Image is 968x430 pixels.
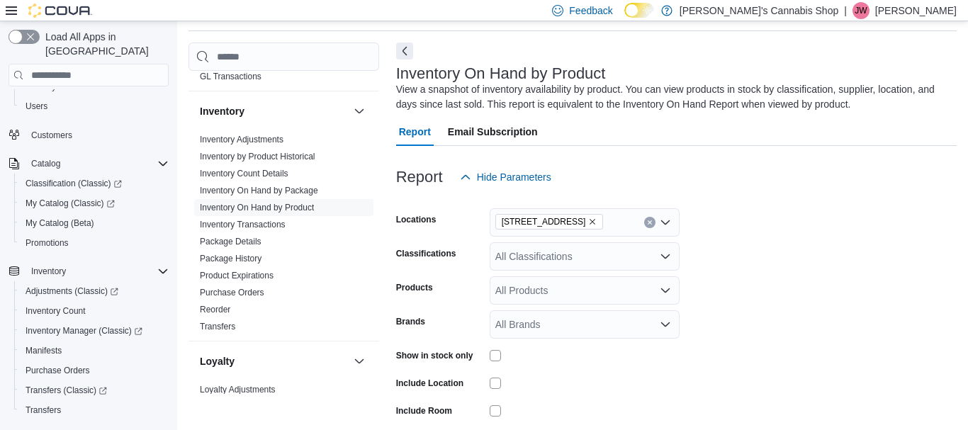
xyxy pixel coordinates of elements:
button: Clear input [644,217,655,228]
span: Transfers (Classic) [20,382,169,399]
span: Transfers (Classic) [26,385,107,396]
a: Package History [200,254,261,264]
span: Classification (Classic) [20,175,169,192]
span: Users [26,101,47,112]
button: Open list of options [660,319,671,330]
a: Inventory by Product Historical [200,152,315,162]
div: Loyalty [188,381,379,421]
button: Inventory Count [14,301,174,321]
span: Inventory Manager (Classic) [26,325,142,336]
span: Report [399,118,431,146]
span: Purchase Orders [200,287,264,298]
a: Inventory On Hand by Package [200,186,318,196]
a: Inventory Count Details [200,169,288,179]
span: Package Details [200,236,261,247]
a: Classification (Classic) [20,175,128,192]
button: Hide Parameters [454,163,557,191]
a: Transfers [20,402,67,419]
button: Open list of options [660,217,671,228]
a: Inventory On Hand by Product [200,203,314,213]
span: My Catalog (Classic) [20,195,169,212]
button: Inventory [26,263,72,280]
span: Transfers [26,404,61,416]
span: Inventory Count [26,305,86,317]
span: Promotions [26,237,69,249]
span: Feedback [569,4,612,18]
label: Show in stock only [396,350,473,361]
button: Next [396,43,413,60]
a: Inventory Manager (Classic) [14,321,174,341]
button: Inventory [200,104,348,118]
span: Package History [200,253,261,264]
span: My Catalog (Beta) [26,217,94,229]
p: [PERSON_NAME]'s Cannabis Shop [680,2,838,19]
span: Purchase Orders [26,365,90,376]
span: Customers [26,126,169,144]
span: Reorder [200,304,230,315]
input: Dark Mode [624,3,654,18]
a: Transfers [200,322,235,332]
a: GL Transactions [200,72,261,81]
a: My Catalog (Classic) [20,195,120,212]
span: Transfers [200,321,235,332]
span: Inventory Count [20,302,169,319]
button: Loyalty [351,353,368,370]
span: Email Subscription [448,118,538,146]
button: Users [14,96,174,116]
a: Product Expirations [200,271,274,281]
a: Purchase Orders [20,362,96,379]
span: Product Expirations [200,270,274,281]
label: Classifications [396,248,456,259]
span: Manifests [26,345,62,356]
a: My Catalog (Classic) [14,193,174,213]
span: Loyalty Adjustments [200,384,276,395]
button: Manifests [14,341,174,361]
span: Users [20,98,169,115]
label: Locations [396,214,437,225]
button: Inventory [3,261,174,281]
span: GL Transactions [200,71,261,82]
img: Cova [28,4,92,18]
h3: Inventory [200,104,244,118]
button: Inventory [351,103,368,120]
button: Open list of options [660,251,671,262]
button: Customers [3,125,174,145]
span: Inventory Count Details [200,168,288,179]
span: Classification (Classic) [26,178,122,189]
p: [PERSON_NAME] [875,2,957,19]
a: Package Details [200,237,261,247]
span: Inventory Transactions [200,219,286,230]
span: [STREET_ADDRESS] [502,215,586,229]
a: Reorder [200,305,230,315]
h3: Loyalty [200,354,235,368]
div: Jeff Weaver [852,2,869,19]
a: Loyalty Adjustments [200,385,276,395]
span: Manifests [20,342,169,359]
button: Promotions [14,233,174,253]
a: Purchase Orders [200,288,264,298]
span: Inventory by Product Historical [200,151,315,162]
label: Products [396,282,433,293]
span: My Catalog (Beta) [20,215,169,232]
span: Hide Parameters [477,170,551,184]
div: Inventory [188,131,379,341]
a: Promotions [20,234,74,251]
button: Transfers [14,400,174,420]
a: Transfers (Classic) [20,382,113,399]
a: Adjustments (Classic) [20,283,124,300]
label: Include Room [396,405,452,417]
a: Manifests [20,342,67,359]
span: Inventory [31,266,66,277]
a: Inventory Transactions [200,220,286,230]
span: Promotions [20,234,169,251]
span: Inventory Adjustments [200,134,283,145]
a: Customers [26,127,78,144]
span: JW [855,2,867,19]
button: Loyalty [200,354,348,368]
span: Inventory Manager (Classic) [20,322,169,339]
button: Purchase Orders [14,361,174,380]
a: Users [20,98,53,115]
span: Purchase Orders [20,362,169,379]
a: Adjustments (Classic) [14,281,174,301]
